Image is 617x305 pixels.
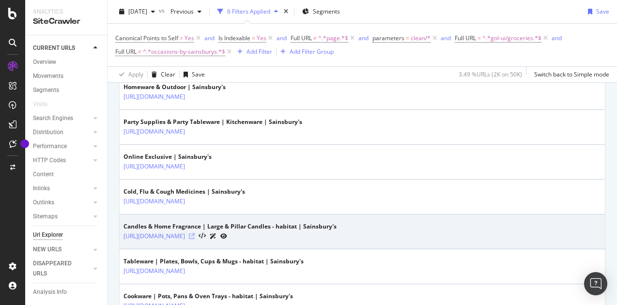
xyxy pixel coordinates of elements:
div: 3.49 % URLs ( 2K on 50K ) [459,70,522,78]
a: Visit Online Page [189,233,195,239]
span: ^.*gol-ui/groceries.*$ [482,31,541,45]
span: Segments [313,7,340,15]
div: Search Engines [33,113,73,123]
button: and [552,33,562,43]
div: Url Explorer [33,230,63,240]
div: and [552,34,562,42]
div: Analytics [33,8,99,16]
span: Is Indexable [218,34,250,42]
button: Clear [148,67,175,82]
div: Overview [33,57,56,67]
span: = [180,34,183,42]
div: NEW URLS [33,244,62,255]
span: Canonical Points to Self [115,34,178,42]
div: Inlinks [33,183,50,194]
a: Visits [33,99,57,109]
a: Movements [33,71,100,81]
a: HTTP Codes [33,155,91,166]
span: Full URL [115,47,137,56]
span: 2025 Sep. 29th [128,7,147,15]
a: [URL][DOMAIN_NAME] [123,127,185,137]
div: Online Exclusive | Sainsbury's [123,152,227,161]
div: CURRENT URLS [33,43,75,53]
button: Previous [167,4,205,19]
div: Distribution [33,127,63,137]
button: and [441,33,451,43]
button: Switch back to Simple mode [530,67,609,82]
div: and [441,34,451,42]
a: Segments [33,85,100,95]
div: and [277,34,287,42]
div: Save [596,7,609,15]
span: ^.*occasions-by-sainsburys.*$ [143,45,225,59]
span: parameters [372,34,404,42]
span: Yes [257,31,266,45]
div: and [358,34,369,42]
span: = [406,34,409,42]
div: Homeware & Outdoor | Sainsbury's [123,83,227,91]
a: [URL][DOMAIN_NAME] [123,162,185,171]
span: ^.*page.*$ [318,31,348,45]
button: and [204,33,215,43]
span: Yes [185,31,194,45]
div: Analysis Info [33,287,67,297]
span: Previous [167,7,194,15]
div: Cookware | Pots, Pans & Oven Trays - habitat | Sainsbury's [123,292,293,301]
div: Party Supplies & Party Tableware | Kitchenware | Sainsbury's [123,118,302,126]
div: Visits [33,99,47,109]
a: Analysis Info [33,287,100,297]
button: [DATE] [115,4,159,19]
button: Save [584,4,609,19]
a: [URL][DOMAIN_NAME] [123,92,185,102]
div: Switch back to Simple mode [534,70,609,78]
a: URL Inspection [220,231,227,241]
div: Movements [33,71,63,81]
a: Overview [33,57,100,67]
div: and [204,34,215,42]
button: and [277,33,287,43]
div: DISAPPEARED URLS [33,259,82,279]
a: Inlinks [33,183,91,194]
div: Add Filter [247,47,272,56]
button: 6 Filters Applied [214,4,282,19]
button: View HTML Source [199,233,206,240]
a: [URL][DOMAIN_NAME] [123,231,185,241]
div: Cold, Flu & Cough Medicines | Sainsbury's [123,187,245,196]
button: Segments [298,4,344,19]
button: and [358,33,369,43]
button: Add Filter [233,46,272,58]
a: Sitemaps [33,212,91,222]
a: Url Explorer [33,230,100,240]
div: Save [192,70,205,78]
div: Add Filter Group [290,47,334,56]
div: SiteCrawler [33,16,99,27]
span: = [478,34,481,42]
div: Content [33,169,54,180]
div: Candles & Home Fragrance | Large & Pillar Candles - habitat | Sainsbury's [123,222,337,231]
button: Add Filter Group [277,46,334,58]
span: Full URL [291,34,312,42]
div: times [282,7,290,16]
div: Clear [161,70,175,78]
span: ≠ [313,34,317,42]
span: vs [159,6,167,15]
a: [URL][DOMAIN_NAME] [123,266,185,276]
a: [URL][DOMAIN_NAME] [123,197,185,206]
span: Full URL [455,34,476,42]
a: Outlinks [33,198,91,208]
a: NEW URLS [33,244,91,255]
a: DISAPPEARED URLS [33,259,91,279]
span: ≠ [138,47,141,56]
a: Search Engines [33,113,91,123]
div: Tooltip anchor [20,139,29,148]
a: AI Url Details [210,231,216,241]
div: Performance [33,141,67,152]
a: Content [33,169,100,180]
div: Open Intercom Messenger [584,272,607,295]
div: HTTP Codes [33,155,66,166]
div: Tableware | Plates, Bowls, Cups & Mugs - habitat | Sainsbury's [123,257,304,266]
span: clean/* [411,31,431,45]
div: Apply [128,70,143,78]
div: Segments [33,85,59,95]
button: Save [180,67,205,82]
